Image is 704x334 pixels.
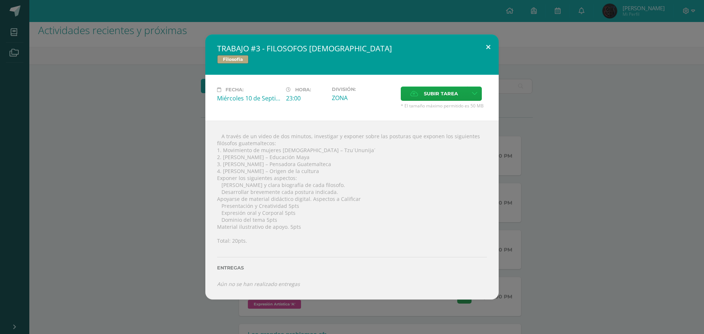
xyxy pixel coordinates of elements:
button: Close (Esc) [478,34,499,59]
div:  A través de un video de dos minutos, investigar y exponer sobre las posturas que exponen los si... [205,121,499,299]
span: * El tamaño máximo permitido es 50 MB [401,103,487,109]
span: Filosofía [217,55,249,64]
span: Fecha: [225,87,243,92]
span: Subir tarea [424,87,458,100]
i: Aún no se han realizado entregas [217,280,300,287]
div: 23:00 [286,94,326,102]
label: Entregas [217,265,487,271]
div: Miércoles 10 de Septiembre [217,94,280,102]
div: ZONA [332,94,395,102]
span: Hora: [295,87,311,92]
h2: TRABAJO #3 - FILOSOFOS [DEMOGRAPHIC_DATA] [217,43,487,54]
label: División: [332,87,395,92]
